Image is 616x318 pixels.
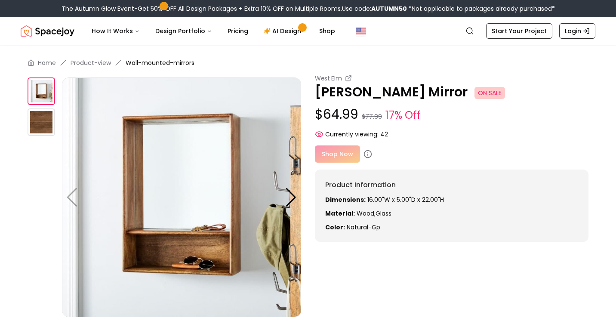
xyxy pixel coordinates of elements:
p: [PERSON_NAME] Mirror [315,84,588,100]
img: United States [356,26,366,36]
small: West Elm [315,74,342,83]
a: Login [559,23,595,39]
nav: Main [85,22,342,40]
img: https://storage.googleapis.com/spacejoy-main/assets/60edaed8025412001db2530a/product_1_inkc5lh3n8 [28,108,55,136]
span: Wood,Glass [357,209,391,218]
span: Currently viewing: [325,130,379,139]
small: $77.99 [362,112,382,121]
small: 17% Off [385,108,421,123]
img: https://storage.googleapis.com/spacejoy-main/assets/60edaed8025412001db2530a/product_0_onmjg5n3m9f9 [28,77,55,105]
strong: Dimensions: [325,195,366,204]
strong: Color: [325,223,345,232]
a: Home [38,59,56,67]
p: 16.00"W x 5.00"D x 22.00"H [325,195,578,204]
a: AI Design [257,22,311,40]
strong: Material: [325,209,355,218]
img: Spacejoy Logo [21,22,74,40]
span: natural-gp [347,223,380,232]
button: How It Works [85,22,147,40]
h6: Product Information [325,180,578,190]
span: Wall-mounted-mirrors [126,59,194,67]
a: Shop [312,22,342,40]
b: AUTUMN50 [371,4,407,13]
p: $64.99 [315,107,588,123]
img: https://storage.googleapis.com/spacejoy-main/assets/60edaed8025412001db2530a/product_0_onmjg5n3m9f9 [62,77,302,317]
a: Product-view [71,59,111,67]
nav: breadcrumb [28,59,588,67]
span: Use code: [342,4,407,13]
a: Pricing [221,22,255,40]
a: Start Your Project [486,23,552,39]
a: Spacejoy [21,22,74,40]
span: *Not applicable to packages already purchased* [407,4,555,13]
nav: Global [21,17,595,45]
div: The Autumn Glow Event-Get 50% OFF All Design Packages + Extra 10% OFF on Multiple Rooms. [62,4,555,13]
span: ON SALE [474,87,505,99]
span: 42 [380,130,388,139]
button: Design Portfolio [148,22,219,40]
